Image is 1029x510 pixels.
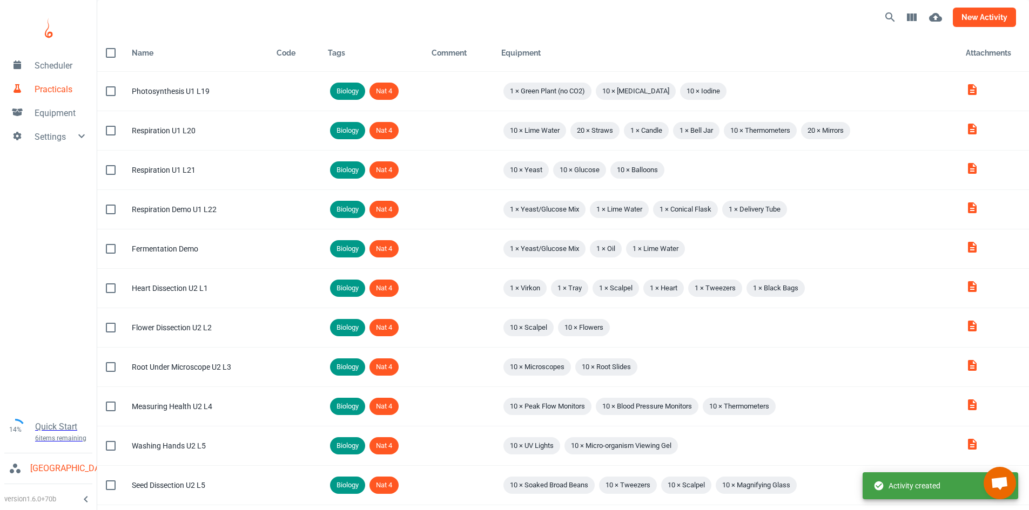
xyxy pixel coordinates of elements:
span: 10 × Tweezers [599,480,657,491]
span: 1 × Lime Water [590,204,649,215]
span: Biology [330,322,365,333]
span: Nat 4 [369,362,399,372]
span: 10 × Peak Flow Monitors [503,401,591,412]
span: 20 × Straws [570,125,620,136]
div: Respiration U1 L20 [132,125,259,137]
div: Tags [328,46,414,59]
span: Biology [330,86,365,97]
span: 1 × Tray [551,283,588,294]
span: 10 × Root Slides [575,362,637,372]
div: Washing Hands U2 L5 [132,440,259,452]
span: 10 × Lime Water [503,125,566,136]
div: Respiration U1 L21 [132,164,259,176]
div: Name [132,46,153,59]
button: Sort [127,43,158,63]
span: 10 × Soaked Broad Beans [503,480,595,491]
button: View Columns [901,6,923,28]
a: Technician_Guide_Unit_1_Cells_gpKulBr.pdf [966,207,979,216]
span: 1 × Delivery Tube [722,204,787,215]
span: 1 × Lime Water [626,243,685,254]
span: Biology [330,362,365,372]
span: 20 × Mirrors [801,125,850,136]
span: 10 × Yeast [503,165,549,175]
span: 1 × Virkon [503,283,547,294]
span: Nat 4 [369,204,399,215]
div: Fermentation Demo [132,243,259,255]
span: Biology [330,401,365,412]
div: Seed Dissection U2 L5 [132,479,259,491]
a: Technician_Guide_Unit_2_Multicellular_Organisms_R6SwmGp.pdf [966,365,979,373]
span: 1 × Bell Jar [673,125,719,136]
span: 10 × Flowers [558,322,610,333]
span: 10 × Thermometers [703,401,776,412]
span: 1 × Yeast/Glucose Mix [503,204,586,215]
span: Biology [330,125,365,136]
span: 10 × [MEDICAL_DATA] [596,86,676,97]
span: Biology [330,440,365,451]
span: 1 × Black Bags [746,283,805,294]
div: Respiration Demo U1 L22 [132,203,259,215]
a: Technician_Guide_Unit_1_Cells_agAqOX4.pdf [966,128,979,137]
span: Biology [330,204,365,215]
span: Nat 4 [369,440,399,451]
span: Biology [330,283,365,294]
span: 1 × Candle [624,125,669,136]
a: Technician_Guide_Unit_1_Cells_38ELMHZ.pdf [966,168,979,176]
span: Biology [330,243,365,254]
span: Nat 4 [369,165,399,175]
span: Nat 4 [369,401,399,412]
span: 10 × Iodine [680,86,727,97]
a: Technician_Guide_Unit_2_Multicellular_Organisms_blpBuFa.pdf [966,444,979,452]
span: Nat 4 [369,243,399,254]
div: Flower Dissection U2 L2 [132,322,259,334]
span: Nat 4 [369,480,399,491]
div: Attachments [966,46,1020,59]
div: Comment [432,46,467,59]
a: Technician_Guide_Unit_1_Cells_j8bSSUX.pdf [966,247,979,255]
div: Measuring Health U2 L4 [132,400,259,412]
span: Nat 4 [369,322,399,333]
a: Technician_Guide_Unit_2_Multicellular_Organisms_q1AQML3.pdf [966,404,979,413]
span: Biology [330,165,365,175]
a: Technician_Guide_Unit_2_Multicellular_Organisms_UxIDic0.pdf [966,325,979,334]
span: 10 × Scalpel [503,322,554,333]
span: Nat 4 [369,283,399,294]
a: Technician_Guide_Unit_1_Cells_BK49mq6.pdf [966,89,979,98]
button: Bulk upload [923,4,949,30]
span: 1 × Green Plant (no CO2) [503,86,591,97]
div: Root Under Microscope U2 L3 [132,361,259,373]
a: Technician_Guide_Unit_2_Multicellular_Organisms.pdf [966,286,979,295]
div: Heart Dissection U2 L1 [132,282,259,294]
div: Photosynthesis U1 L19 [132,85,259,97]
span: 1 × Scalpel [593,283,639,294]
div: Open chat [984,467,1016,499]
span: 10 × Thermometers [724,125,797,136]
span: 10 × Microscopes [503,362,571,372]
span: 1 × Conical Flask [653,204,718,215]
span: Nat 4 [369,125,399,136]
span: 10 × Magnifying Glass [716,480,797,491]
span: 1 × Heart [643,283,684,294]
span: 10 × Glucose [553,165,606,175]
span: 10 × Scalpel [661,480,711,491]
span: 1 × Tweezers [688,283,742,294]
div: Equipment [501,46,949,59]
button: Sort [272,43,300,63]
span: Nat 4 [369,86,399,97]
span: 10 × Micro-organism Viewing Gel [564,440,678,451]
span: 10 × UV Lights [503,440,560,451]
span: 10 × Blood Pressure Monitors [596,401,698,412]
span: 1 × Yeast/Glucose Mix [503,243,586,254]
div: Activity created [873,475,940,496]
button: new activity [953,8,1016,27]
span: 1 × Oil [590,243,622,254]
div: Code [277,46,295,59]
button: Sort [427,43,471,63]
span: Biology [330,480,365,491]
button: Search [879,6,901,28]
span: 10 × Balloons [610,165,664,175]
